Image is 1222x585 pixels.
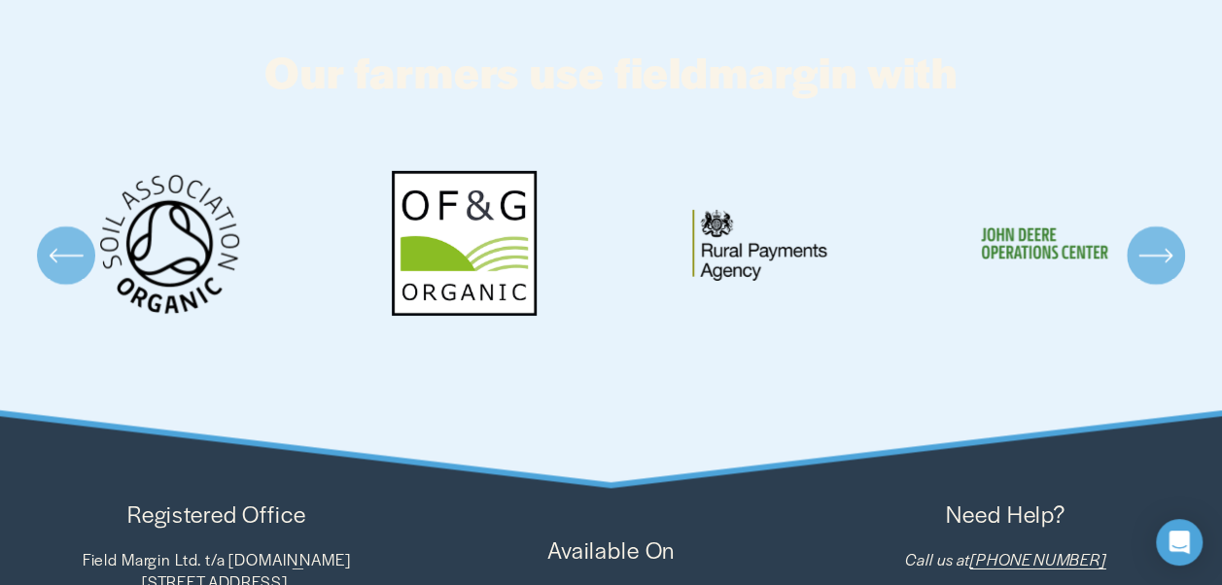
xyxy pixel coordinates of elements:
[1156,519,1203,566] div: Open Intercom Messenger
[24,498,408,531] p: Registered Office
[37,226,95,285] button: Previous
[970,548,1106,571] a: [PHONE_NUMBER]
[264,40,958,101] strong: Our farmers use fieldmargin with
[970,548,1106,570] em: [PHONE_NUMBER]
[419,533,803,567] p: Available On
[905,548,970,570] em: Call us at
[814,498,1198,531] p: Need Help?
[1127,226,1185,285] button: Next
